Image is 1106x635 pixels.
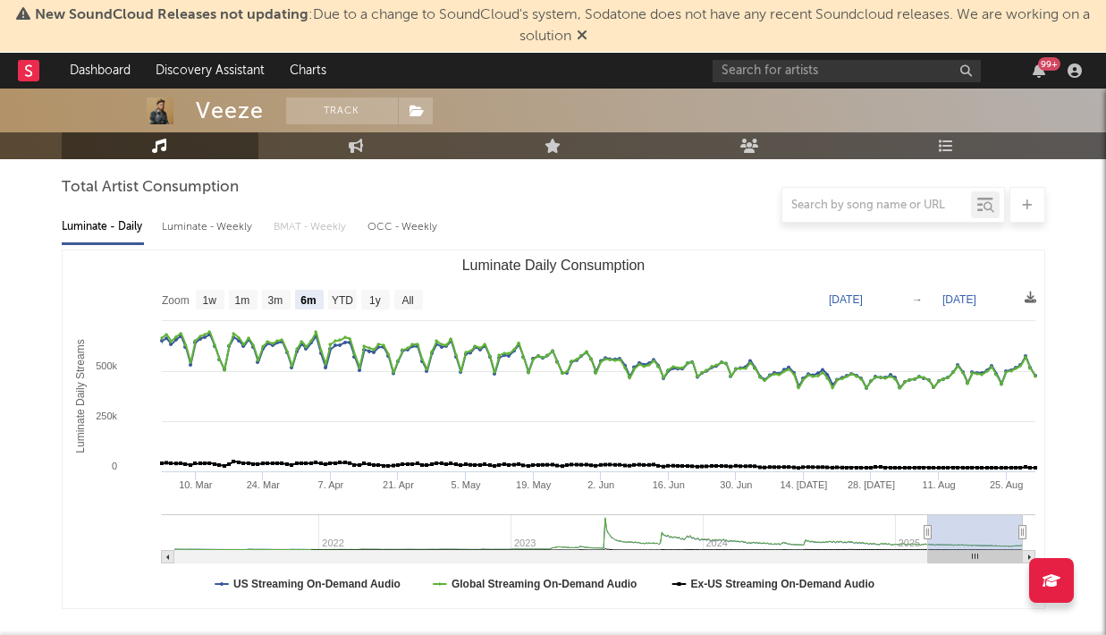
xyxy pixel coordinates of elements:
[782,199,971,213] input: Search by song name or URL
[246,479,280,490] text: 24. Mar
[690,578,874,590] text: Ex-US Streaming On-Demand Audio
[300,294,316,307] text: 6m
[516,479,552,490] text: 19. May
[143,53,277,89] a: Discovery Assistant
[62,212,144,242] div: Luminate - Daily
[73,339,86,453] text: Luminate Daily Streams
[57,53,143,89] a: Dashboard
[111,461,116,471] text: 0
[62,141,126,163] span: Music
[989,479,1022,490] text: 25. Aug
[461,258,645,273] text: Luminate Daily Consumption
[196,97,264,124] div: Veeze
[922,479,955,490] text: 11. Aug
[202,294,216,307] text: 1w
[233,578,401,590] text: US Streaming On-Demand Audio
[162,294,190,307] text: Zoom
[35,8,308,22] span: New SoundCloud Releases not updating
[451,578,637,590] text: Global Streaming On-Demand Audio
[267,294,283,307] text: 3m
[317,479,343,490] text: 7. Apr
[35,8,1090,44] span: : Due to a change to SoundCloud's system, Sodatone does not have any recent Soundcloud releases. ...
[847,479,894,490] text: 28. [DATE]
[942,293,976,306] text: [DATE]
[369,294,381,307] text: 1y
[577,30,587,44] span: Dismiss
[1033,63,1045,78] button: 99+
[367,212,439,242] div: OCC - Weekly
[912,293,923,306] text: →
[234,294,249,307] text: 1m
[451,479,481,490] text: 5. May
[63,250,1044,608] svg: Luminate Daily Consumption
[652,479,684,490] text: 16. Jun
[1038,57,1060,71] div: 99 +
[713,60,981,82] input: Search for artists
[331,294,352,307] text: YTD
[286,97,398,124] button: Track
[587,479,614,490] text: 2. Jun
[829,293,863,306] text: [DATE]
[720,479,752,490] text: 30. Jun
[96,411,117,421] text: 250k
[162,212,256,242] div: Luminate - Weekly
[179,479,213,490] text: 10. Mar
[62,177,239,199] span: Total Artist Consumption
[96,360,117,371] text: 500k
[780,479,827,490] text: 14. [DATE]
[401,294,413,307] text: All
[277,53,339,89] a: Charts
[383,479,414,490] text: 21. Apr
